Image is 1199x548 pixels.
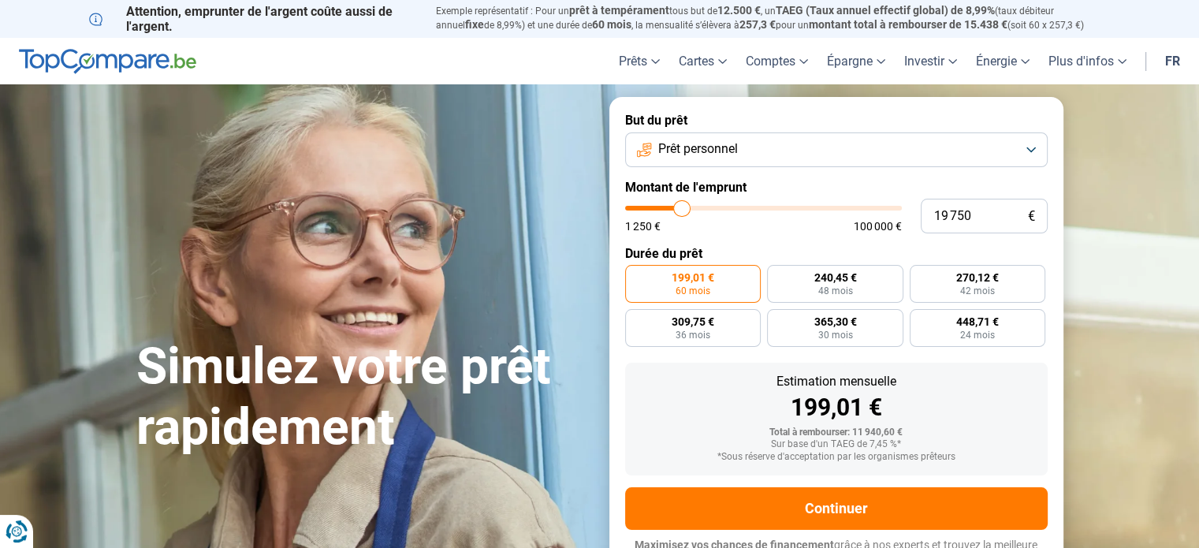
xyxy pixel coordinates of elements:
[625,113,1048,128] label: But du prêt
[638,396,1035,419] div: 199,01 €
[817,38,895,84] a: Épargne
[960,286,995,296] span: 42 mois
[625,487,1048,530] button: Continuer
[1028,210,1035,223] span: €
[638,375,1035,388] div: Estimation mensuelle
[895,38,966,84] a: Investir
[817,286,852,296] span: 48 mois
[672,316,714,327] span: 309,75 €
[956,272,999,283] span: 270,12 €
[638,427,1035,438] div: Total à rembourser: 11 940,60 €
[814,272,856,283] span: 240,45 €
[817,330,852,340] span: 30 mois
[592,18,631,31] span: 60 mois
[717,4,761,17] span: 12.500 €
[436,4,1111,32] p: Exemple représentatif : Pour un tous but de , un (taux débiteur annuel de 8,99%) et une durée de ...
[625,132,1048,167] button: Prêt personnel
[625,180,1048,195] label: Montant de l'emprunt
[136,337,590,458] h1: Simulez votre prêt rapidement
[638,452,1035,463] div: *Sous réserve d'acceptation par les organismes prêteurs
[809,18,1007,31] span: montant total à rembourser de 15.438 €
[736,38,817,84] a: Comptes
[1156,38,1190,84] a: fr
[776,4,995,17] span: TAEG (Taux annuel effectif global) de 8,99%
[672,272,714,283] span: 199,01 €
[638,439,1035,450] div: Sur base d'un TAEG de 7,45 %*
[669,38,736,84] a: Cartes
[966,38,1039,84] a: Énergie
[625,221,661,232] span: 1 250 €
[956,316,999,327] span: 448,71 €
[960,330,995,340] span: 24 mois
[739,18,776,31] span: 257,3 €
[1039,38,1136,84] a: Plus d'infos
[19,49,196,74] img: TopCompare
[465,18,484,31] span: fixe
[814,316,856,327] span: 365,30 €
[854,221,902,232] span: 100 000 €
[625,246,1048,261] label: Durée du prêt
[676,286,710,296] span: 60 mois
[658,140,738,158] span: Prêt personnel
[89,4,417,34] p: Attention, emprunter de l'argent coûte aussi de l'argent.
[676,330,710,340] span: 36 mois
[569,4,669,17] span: prêt à tempérament
[609,38,669,84] a: Prêts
